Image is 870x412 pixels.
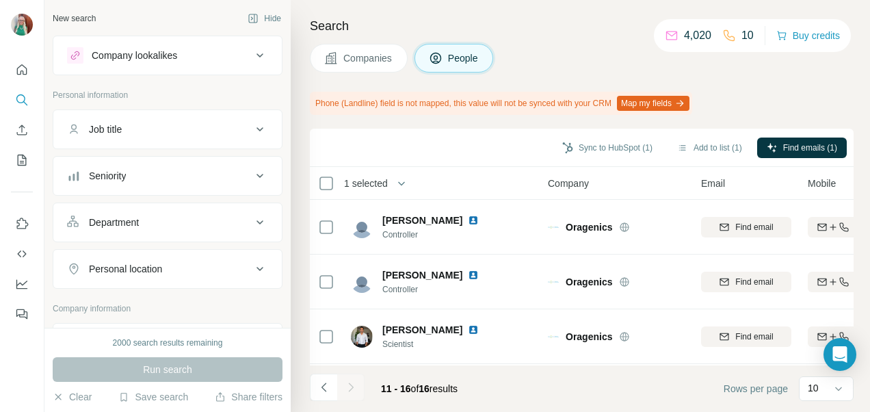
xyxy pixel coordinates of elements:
button: Company lookalikes [53,39,282,72]
span: [PERSON_NAME] [382,268,462,282]
p: 4,020 [684,27,711,44]
button: Sync to HubSpot (1) [553,138,662,158]
p: Personal information [53,89,282,101]
img: Avatar [351,271,373,293]
button: Use Surfe API [11,242,33,266]
button: Quick start [11,57,33,82]
h4: Search [310,16,854,36]
button: Company1 [53,326,282,365]
button: Find email [701,326,791,347]
span: Oragenics [566,275,612,289]
button: Buy credits [776,26,840,45]
span: Company [548,177,589,190]
span: 11 - 16 [381,383,411,394]
span: Find emails (1) [783,142,837,154]
p: Company information [53,302,282,315]
div: New search [53,12,96,25]
span: Find email [735,276,773,288]
button: My lists [11,148,33,172]
div: 2000 search results remaining [113,337,223,349]
span: Email [701,177,725,190]
button: Use Surfe on LinkedIn [11,211,33,236]
span: Mobile [808,177,836,190]
span: Oragenics [566,220,612,234]
button: Share filters [215,390,282,404]
div: Job title [89,123,122,136]
div: Personal location [89,262,162,276]
button: Search [11,88,33,112]
button: Add to list (1) [668,138,752,158]
span: Controller [382,283,495,296]
span: Controller [382,229,495,241]
button: Seniority [53,159,282,192]
span: Find email [735,331,773,343]
button: Find email [701,272,791,292]
p: 10 [808,381,819,395]
span: 1 selected [344,177,388,190]
div: Seniority [89,169,126,183]
div: Open Intercom Messenger [823,338,856,371]
span: of [411,383,419,394]
span: [PERSON_NAME] [382,323,462,337]
div: Department [89,216,139,229]
img: Logo of Oragenics [548,331,559,342]
button: Enrich CSV [11,118,33,142]
div: Phone (Landline) field is not mapped, this value will not be synced with your CRM [310,92,692,115]
img: LinkedIn logo [468,270,479,281]
span: Scientist [382,338,495,350]
button: Department [53,206,282,239]
img: LinkedIn logo [468,215,479,226]
span: Find email [735,221,773,233]
img: Avatar [11,14,33,36]
button: Clear [53,390,92,404]
button: Hide [238,8,291,29]
button: Personal location [53,253,282,285]
img: Logo of Oragenics [548,276,559,287]
span: Rows per page [724,382,788,396]
button: Find email [701,217,791,237]
img: Avatar [351,326,373,348]
button: Feedback [11,302,33,326]
button: Dashboard [11,272,33,296]
button: Navigate to previous page [310,374,337,401]
button: Find emails (1) [757,138,847,158]
button: Save search [118,390,188,404]
img: Logo of Oragenics [548,222,559,233]
span: 16 [419,383,430,394]
div: Company lookalikes [92,49,177,62]
p: 10 [741,27,754,44]
span: [PERSON_NAME] [382,214,462,227]
span: Oragenics [566,330,612,344]
span: People [448,51,479,65]
img: Avatar [351,216,373,238]
span: results [381,383,458,394]
button: Map my fields [617,96,689,111]
span: Companies [343,51,393,65]
img: LinkedIn logo [468,324,479,335]
button: Job title [53,113,282,146]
